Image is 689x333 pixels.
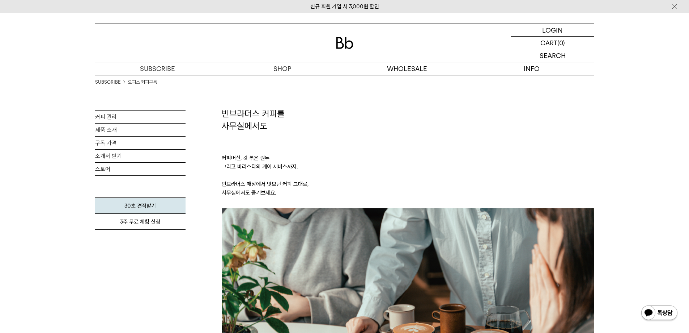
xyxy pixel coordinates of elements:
[641,305,678,322] img: 카카오톡 채널 1:1 채팅 버튼
[95,214,186,230] a: 3주 무료 체험 신청
[95,150,186,162] a: 소개서 받기
[336,37,353,49] img: 로고
[95,197,186,214] a: 30초 견적받기
[540,49,566,62] p: SEARCH
[540,37,557,49] p: CART
[222,132,594,208] p: 커피머신, 갓 볶은 원두 그리고 바리스타의 케어 서비스까지. 빈브라더스 매장에서 맛보던 커피 그대로, 사무실에서도 즐겨보세요.
[95,137,186,149] a: 구독 가격
[557,37,565,49] p: (0)
[95,163,186,175] a: 스토어
[222,108,594,132] h2: 빈브라더스 커피를 사무실에서도
[310,3,379,10] a: 신규 회원 가입 시 3,000원 할인
[220,62,345,75] a: SHOP
[542,24,563,36] p: LOGIN
[95,111,186,123] a: 커피 관리
[511,24,594,37] a: LOGIN
[95,79,121,86] a: SUBSCRIBE
[345,62,469,75] p: WHOLESALE
[511,37,594,49] a: CART (0)
[128,79,157,86] a: 오피스 커피구독
[95,62,220,75] a: SUBSCRIBE
[95,124,186,136] a: 제품 소개
[469,62,594,75] p: INFO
